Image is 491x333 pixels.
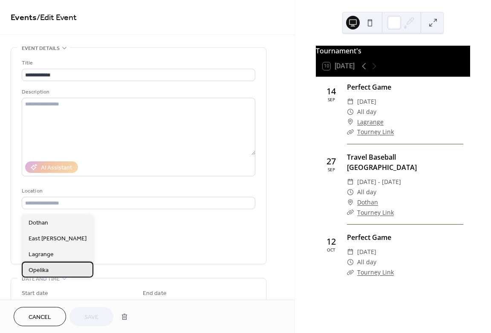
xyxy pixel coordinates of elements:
div: 12 [326,237,336,246]
div: Location [22,187,254,196]
button: Cancel [14,307,66,326]
span: Opelika [29,266,49,275]
span: East [PERSON_NAME] [29,234,87,243]
span: [DATE] [357,247,376,257]
a: Tourney Link [357,268,394,276]
span: Lagrange [29,250,54,259]
div: ​ [347,107,354,117]
a: Events [11,9,37,26]
div: ​ [347,117,354,127]
a: Tourney Link [357,128,394,136]
div: 14 [326,87,336,96]
div: ​ [347,177,354,187]
a: Perfect Game [347,233,391,242]
span: All day [357,257,376,267]
div: ​ [347,187,354,197]
a: Tourney Link [357,208,394,216]
div: ​ [347,267,354,277]
div: End date [143,289,167,298]
div: Sep [328,167,335,172]
a: Perfect Game [347,82,391,92]
div: Oct [327,248,335,252]
div: ​ [347,127,354,137]
span: [DATE] - [DATE] [357,177,401,187]
span: / Edit Event [37,9,77,26]
div: ​ [347,96,354,107]
a: Dothan [357,197,378,207]
div: Sep [328,97,335,102]
span: Cancel [29,313,51,322]
span: [DATE] [357,96,376,107]
div: Start date [22,289,48,298]
span: Dothan [29,219,48,228]
span: Date and time [22,275,60,283]
div: ​ [347,207,354,218]
div: ​ [347,197,354,207]
a: Travel Baseball [GEOGRAPHIC_DATA] [347,152,417,172]
div: Tournament's [316,46,470,56]
span: All day [357,107,376,117]
div: ​ [347,247,354,257]
a: Lagrange [357,117,384,127]
span: All day [357,187,376,197]
div: Description [22,88,254,96]
span: Event details [22,44,60,53]
div: ​ [347,257,354,267]
div: 27 [326,157,336,166]
div: Title [22,58,254,67]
